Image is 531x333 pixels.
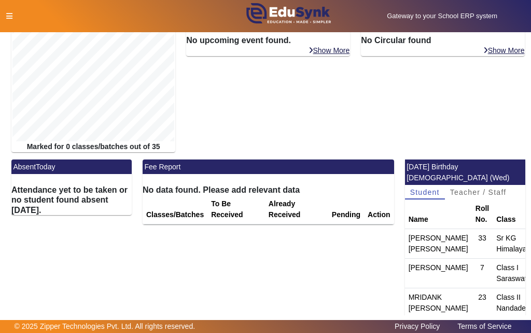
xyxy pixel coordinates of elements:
[361,35,525,45] h6: No Circular found
[472,199,493,229] th: Roll No.
[452,319,516,333] a: Terms of Service
[405,229,472,259] td: [PERSON_NAME] [PERSON_NAME]
[359,12,525,20] h5: Gateway to your School ERP system
[472,259,493,288] td: 7
[11,141,175,152] div: Marked for 0 classes/batches out of 35
[472,288,493,318] td: 23
[483,46,525,55] a: Show More
[405,199,472,229] th: Name
[389,319,445,333] a: Privacy Policy
[308,46,351,55] a: Show More
[11,159,132,174] mat-card-header: AbsentToday
[364,195,394,224] th: Action
[265,195,328,224] th: Already Received
[15,321,195,332] p: © 2025 Zipper Technologies Pvt. Ltd. All rights reserved.
[405,288,472,318] td: MRIDANK [PERSON_NAME]
[472,229,493,259] td: 33
[207,195,265,224] th: To Be Received
[405,259,472,288] td: [PERSON_NAME]
[410,189,440,196] span: Student
[143,195,207,224] th: Classes/Batches
[405,159,525,185] mat-card-header: [DATE] Birthday [DEMOGRAPHIC_DATA] (Wed)
[186,35,350,45] h6: No upcoming event found.
[11,185,132,215] h6: Attendance yet to be taken or no student found absent [DATE].
[450,189,507,196] span: Teacher / Staff
[143,185,394,195] h6: No data found. Please add relevant data
[143,159,394,174] mat-card-header: Fee Report
[328,195,364,224] th: Pending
